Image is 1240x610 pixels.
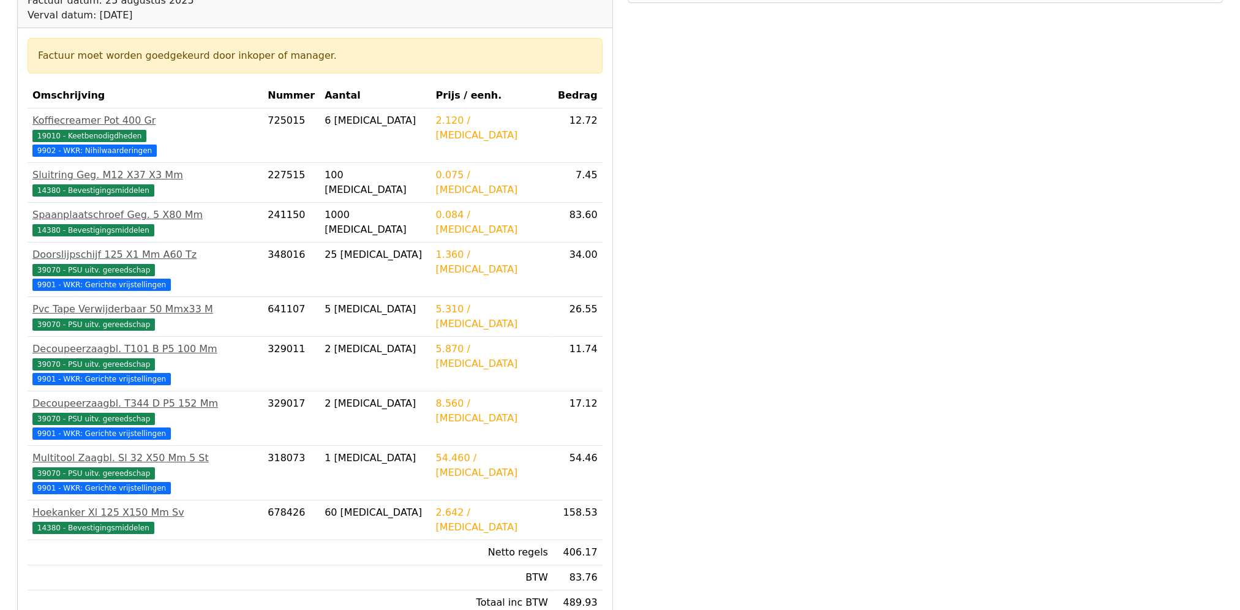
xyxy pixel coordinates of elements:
div: Koffiecreamer Pot 400 Gr [32,113,258,128]
a: Multitool Zaagbl. Sl 32 X50 Mm 5 St39070 - PSU uitv. gereedschap 9901 - WKR: Gerichte vrijstellingen [32,451,258,495]
div: 2.642 / [MEDICAL_DATA] [436,505,548,535]
span: 9901 - WKR: Gerichte vrijstellingen [32,373,171,385]
td: 329017 [263,391,320,446]
div: 1000 [MEDICAL_DATA] [325,208,426,237]
span: 9901 - WKR: Gerichte vrijstellingen [32,482,171,494]
div: Hoekanker Xl 125 X150 Mm Sv [32,505,258,520]
td: 83.76 [553,565,603,590]
span: 9901 - WKR: Gerichte vrijstellingen [32,279,171,291]
a: Spaanplaatschroef Geg. 5 X80 Mm14380 - Bevestigingsmiddelen [32,208,258,237]
div: 5.310 / [MEDICAL_DATA] [436,302,548,331]
td: 406.17 [553,540,603,565]
div: 5.870 / [MEDICAL_DATA] [436,342,548,371]
a: Hoekanker Xl 125 X150 Mm Sv14380 - Bevestigingsmiddelen [32,505,258,535]
td: 227515 [263,163,320,203]
span: 14380 - Bevestigingsmiddelen [32,184,154,197]
td: 641107 [263,297,320,337]
div: Spaanplaatschroef Geg. 5 X80 Mm [32,208,258,222]
td: 17.12 [553,391,603,446]
td: BTW [431,565,553,590]
div: 60 [MEDICAL_DATA] [325,505,426,520]
span: 39070 - PSU uitv. gereedschap [32,318,155,331]
div: Factuur moet worden goedgekeurd door inkoper of manager. [38,48,592,63]
div: 54.460 / [MEDICAL_DATA] [436,451,548,480]
div: 0.075 / [MEDICAL_DATA] [436,168,548,197]
div: Decoupeerzaagbl. T344 D P5 152 Mm [32,396,258,411]
td: 54.46 [553,446,603,500]
span: 39070 - PSU uitv. gereedschap [32,264,155,276]
td: Netto regels [431,540,553,565]
div: 2.120 / [MEDICAL_DATA] [436,113,548,143]
span: 39070 - PSU uitv. gereedschap [32,467,155,480]
td: 158.53 [553,500,603,540]
div: 25 [MEDICAL_DATA] [325,247,426,262]
div: Verval datum: [DATE] [28,8,358,23]
td: 11.74 [553,337,603,391]
td: 318073 [263,446,320,500]
div: 5 [MEDICAL_DATA] [325,302,426,317]
th: Nummer [263,83,320,108]
td: 26.55 [553,297,603,337]
th: Omschrijving [28,83,263,108]
td: 329011 [263,337,320,391]
div: 0.084 / [MEDICAL_DATA] [436,208,548,237]
div: Multitool Zaagbl. Sl 32 X50 Mm 5 St [32,451,258,465]
td: 12.72 [553,108,603,163]
a: Decoupeerzaagbl. T344 D P5 152 Mm39070 - PSU uitv. gereedschap 9901 - WKR: Gerichte vrijstellingen [32,396,258,440]
a: Doorslijpschijf 125 X1 Mm A60 Tz39070 - PSU uitv. gereedschap 9901 - WKR: Gerichte vrijstellingen [32,247,258,292]
div: Decoupeerzaagbl. T101 B P5 100 Mm [32,342,258,356]
span: 14380 - Bevestigingsmiddelen [32,522,154,534]
span: 39070 - PSU uitv. gereedschap [32,413,155,425]
th: Prijs / eenh. [431,83,553,108]
td: 7.45 [553,163,603,203]
a: Koffiecreamer Pot 400 Gr19010 - Keetbenodigdheden 9902 - WKR: Nihilwaarderingen [32,113,258,157]
td: 241150 [263,203,320,243]
div: Sluitring Geg. M12 X37 X3 Mm [32,168,258,183]
div: Pvc Tape Verwijderbaar 50 Mmx33 M [32,302,258,317]
td: 83.60 [553,203,603,243]
div: 6 [MEDICAL_DATA] [325,113,426,128]
div: 2 [MEDICAL_DATA] [325,396,426,411]
th: Bedrag [553,83,603,108]
a: Decoupeerzaagbl. T101 B P5 100 Mm39070 - PSU uitv. gereedschap 9901 - WKR: Gerichte vrijstellingen [32,342,258,386]
div: 1 [MEDICAL_DATA] [325,451,426,465]
span: 19010 - Keetbenodigdheden [32,130,146,142]
span: 9901 - WKR: Gerichte vrijstellingen [32,427,171,440]
a: Pvc Tape Verwijderbaar 50 Mmx33 M39070 - PSU uitv. gereedschap [32,302,258,331]
td: 34.00 [553,243,603,297]
td: 678426 [263,500,320,540]
td: 348016 [263,243,320,297]
td: 725015 [263,108,320,163]
div: 1.360 / [MEDICAL_DATA] [436,247,548,277]
div: 8.560 / [MEDICAL_DATA] [436,396,548,426]
div: 2 [MEDICAL_DATA] [325,342,426,356]
div: 100 [MEDICAL_DATA] [325,168,426,197]
div: Doorslijpschijf 125 X1 Mm A60 Tz [32,247,258,262]
a: Sluitring Geg. M12 X37 X3 Mm14380 - Bevestigingsmiddelen [32,168,258,197]
span: 39070 - PSU uitv. gereedschap [32,358,155,371]
span: 9902 - WKR: Nihilwaarderingen [32,145,157,157]
th: Aantal [320,83,430,108]
span: 14380 - Bevestigingsmiddelen [32,224,154,236]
